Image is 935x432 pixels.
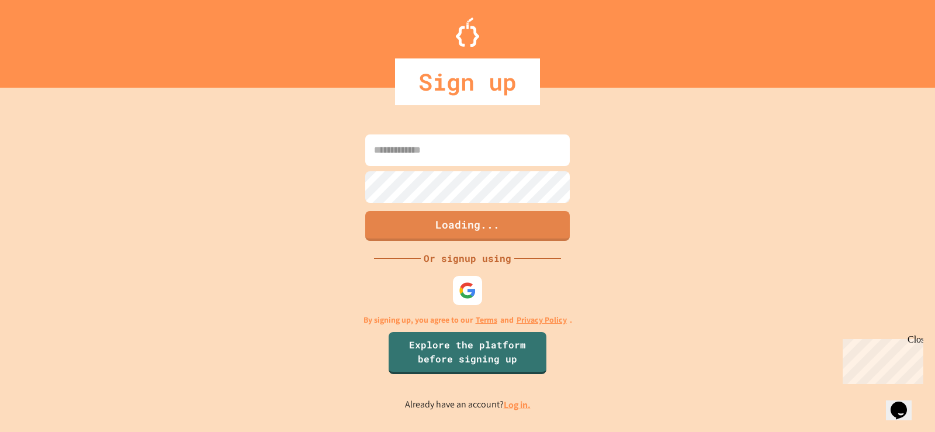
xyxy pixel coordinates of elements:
div: Or signup using [421,251,514,265]
p: Already have an account? [405,398,531,412]
div: Sign up [395,58,540,105]
a: Terms [476,314,497,326]
iframe: chat widget [838,334,923,384]
div: Chat with us now!Close [5,5,81,74]
a: Explore the platform before signing up [389,332,546,374]
a: Privacy Policy [517,314,567,326]
img: Logo.svg [456,18,479,47]
img: google-icon.svg [459,282,476,299]
p: By signing up, you agree to our and . [363,314,572,326]
iframe: chat widget [886,385,923,420]
a: Log in. [504,399,531,411]
button: Loading... [365,211,570,241]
